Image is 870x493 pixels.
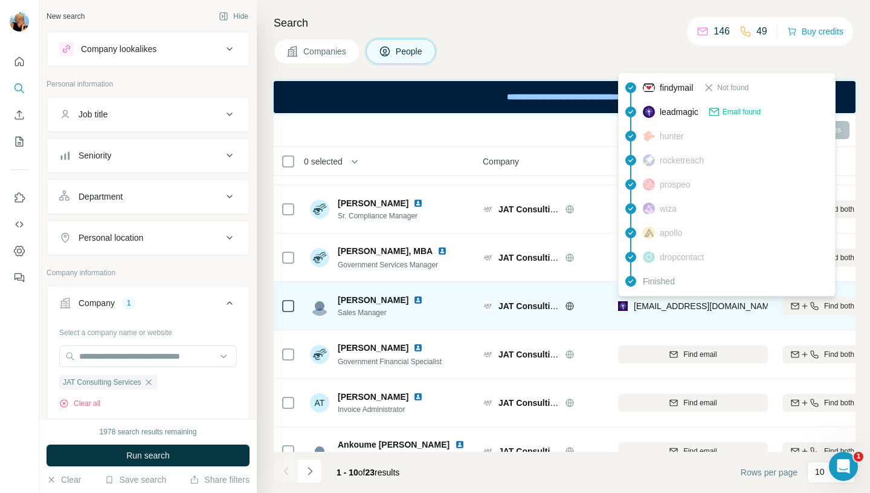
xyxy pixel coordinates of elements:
[310,248,329,267] img: Avatar
[829,452,858,481] iframe: Intercom live chat
[100,426,197,437] div: 1978 search results remaining
[303,45,347,57] span: Companies
[782,345,862,364] button: Find both
[310,442,329,461] img: Avatar
[10,267,29,289] button: Feedback
[338,245,433,257] span: [PERSON_NAME], MBA
[714,24,730,39] p: 146
[483,446,492,456] img: Logo of JAT Consulting Services
[717,82,749,93] span: Not found
[660,203,677,215] span: wiza
[310,393,329,413] div: AT
[274,81,855,113] iframe: Banner
[660,227,682,239] span: apollo
[782,297,862,315] button: Find both
[824,252,854,263] span: Find both
[413,198,423,208] img: LinkedIn logo
[47,267,250,278] p: Company information
[338,358,442,366] span: Government Financial Specialist
[210,7,257,25] button: Hide
[79,297,115,309] div: Company
[10,51,29,73] button: Quick start
[824,204,854,215] span: Find both
[660,154,704,166] span: rocketreach
[338,197,408,209] span: [PERSON_NAME]
[10,104,29,126] button: Enrich CSV
[498,204,598,214] span: JAT Consulting Services
[643,251,655,263] img: provider dropcontact logo
[47,141,249,170] button: Seniority
[47,223,249,252] button: Personal location
[126,449,170,462] span: Run search
[782,442,862,460] button: Find both
[824,397,854,408] span: Find both
[437,246,447,256] img: LinkedIn logo
[483,253,492,263] img: Logo of JAT Consulting Services
[10,77,29,99] button: Search
[338,307,428,318] span: Sales Manager
[618,300,628,312] img: provider leadmagic logo
[47,474,81,486] button: Clear
[122,298,136,309] div: 1
[660,106,698,118] span: leadmagic
[274,15,855,31] h4: Search
[338,391,408,403] span: [PERSON_NAME]
[10,214,29,235] button: Use Surfe API
[643,275,675,287] span: Finished
[47,11,85,22] div: New search
[59,398,100,409] button: Clear all
[782,394,862,412] button: Find both
[79,191,123,203] div: Department
[483,398,492,408] img: Logo of JAT Consulting Services
[618,394,768,412] button: Find email
[338,294,408,306] span: [PERSON_NAME]
[498,398,598,408] span: JAT Consulting Services
[413,343,423,353] img: LinkedIn logo
[10,187,29,209] button: Use Surfe on LinkedIn
[643,82,655,94] img: provider findymail logo
[824,446,854,457] span: Find both
[338,261,438,269] span: Government Services Manager
[358,468,366,477] span: of
[304,155,343,168] span: 0 selected
[643,203,655,215] img: provider wiza logo
[105,474,166,486] button: Save search
[47,100,249,129] button: Job title
[660,130,684,142] span: hunter
[81,43,156,55] div: Company lookalikes
[498,301,598,311] span: JAT Consulting Services
[59,322,237,338] div: Select a company name or website
[756,24,767,39] p: 49
[338,404,428,415] span: Invoice Administrator
[854,452,863,462] span: 1
[190,474,250,486] button: Share filters
[483,155,519,168] span: Company
[723,106,761,117] span: Email found
[824,301,854,312] span: Find both
[824,349,854,360] span: Find both
[741,466,797,478] span: Rows per page
[310,200,329,219] img: Avatar
[396,45,424,57] span: People
[618,345,768,364] button: Find email
[643,106,655,118] img: provider leadmagic logo
[79,149,111,162] div: Seniority
[338,440,449,449] span: Ankoume [PERSON_NAME]
[634,301,777,311] span: [EMAIL_ADDRESS][DOMAIN_NAME]
[10,131,29,152] button: My lists
[63,377,141,388] span: JAT Consulting Services
[498,253,598,263] span: JAT Consulting Services
[310,345,329,364] img: Avatar
[660,178,691,191] span: prospeo
[683,397,717,408] span: Find email
[483,350,492,359] img: Logo of JAT Consulting Services
[47,182,249,211] button: Department
[47,79,250,90] p: Personal information
[413,295,423,305] img: LinkedIn logo
[483,204,492,214] img: Logo of JAT Consulting Services
[310,296,329,316] img: Avatar
[79,232,143,244] div: Personal location
[79,108,108,120] div: Job title
[10,12,29,31] img: Avatar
